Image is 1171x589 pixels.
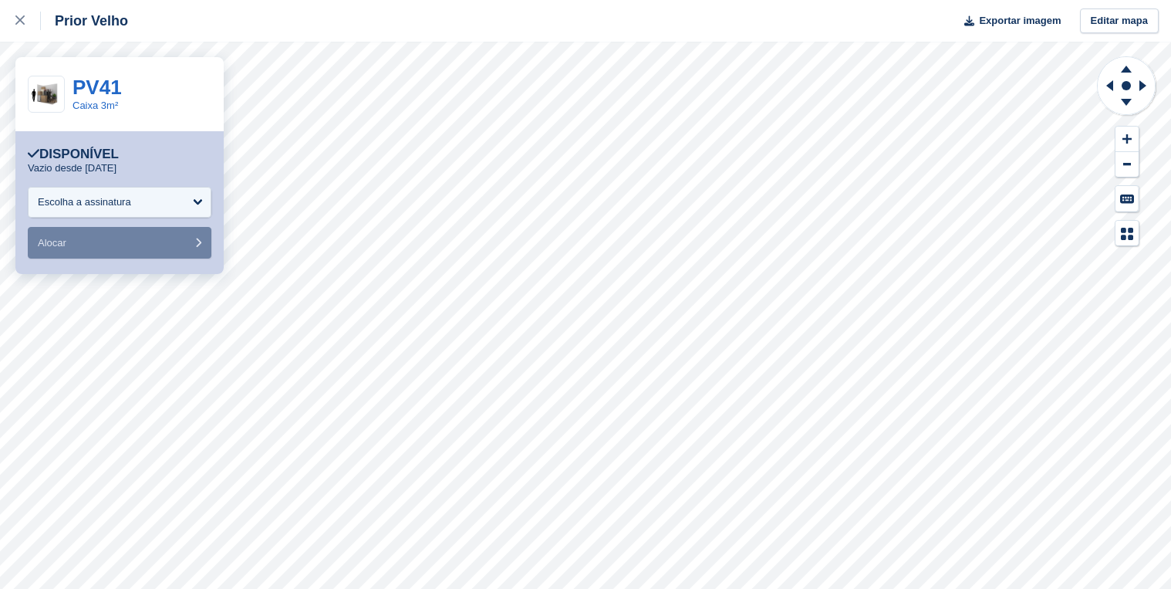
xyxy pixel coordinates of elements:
[38,195,131,210] div: Escolha a assinatura
[1115,127,1139,152] button: Zoom In
[73,100,118,111] a: Caixa 3m²
[979,13,1061,29] span: Exportar imagem
[1115,221,1139,246] button: Map Legend
[1115,186,1139,212] button: Keyboard Shortcuts
[38,237,66,249] span: Alocar
[29,81,64,108] img: 32-sqft-unit=%203m2.jpg
[39,147,119,161] font: Disponível
[28,227,211,259] button: Alocar
[1115,152,1139,178] button: Zoom Out
[73,76,122,99] a: PV41
[28,162,116,174] p: Vazio desde [DATE]
[41,12,128,30] div: Prior Velho
[955,8,1061,34] button: Exportar imagem
[1080,8,1159,34] a: Editar mapa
